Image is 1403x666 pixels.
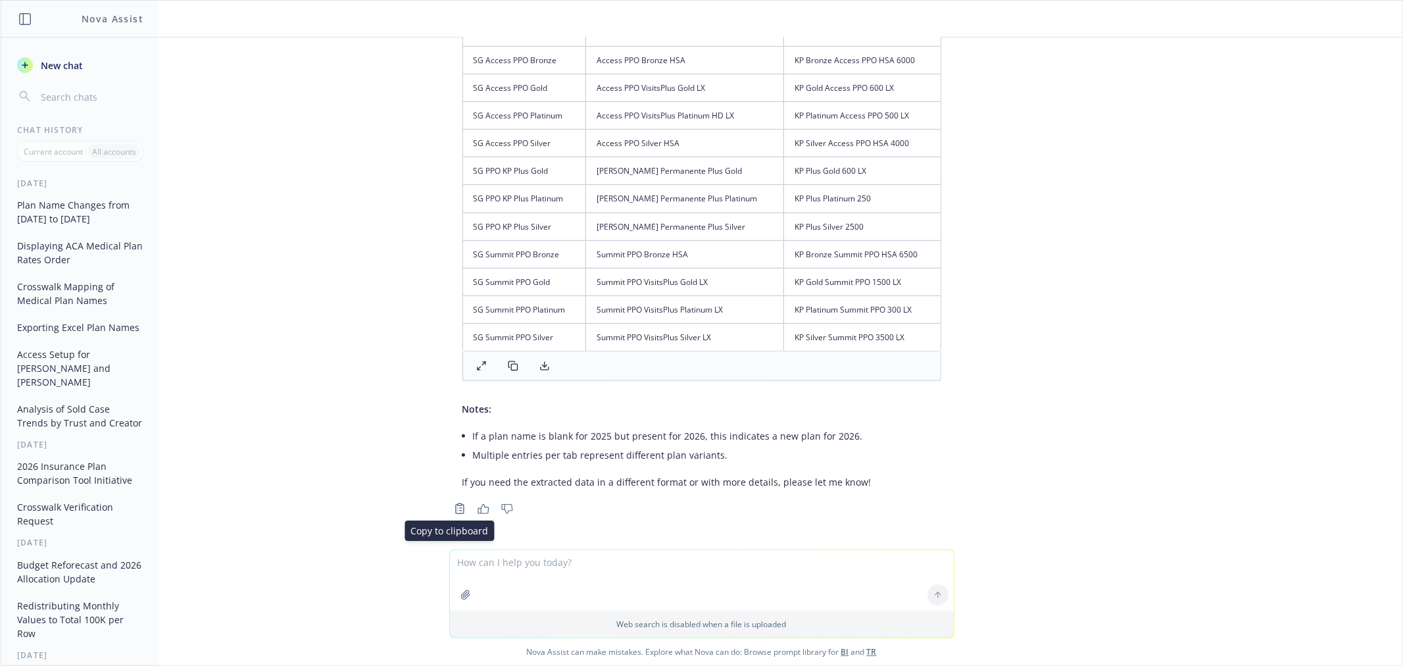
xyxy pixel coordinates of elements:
[1,124,159,136] div: Chat History
[463,268,586,295] td: SG Summit PPO Gold
[783,240,940,268] td: KP Bronze Summit PPO HSA 6500
[1,439,159,450] div: [DATE]
[463,213,586,240] td: SG PPO KP Plus Silver
[586,74,784,101] td: Access PPO VisitsPlus Gold LX
[586,130,784,157] td: Access PPO Silver HSA
[458,619,946,630] p: Web search is disabled when a file is uploaded
[463,74,586,101] td: SG Access PPO Gold
[12,398,148,434] button: Analysis of Sold Case Trends by Trust and Creator
[473,426,941,446] li: If a plan name is blank for 2025 but present for 2026, this indicates a new plan for 2026.
[12,317,148,338] button: Exporting Excel Plan Names
[783,213,940,240] td: KP Plus Silver 2500
[586,296,784,324] td: Summit PPO VisitsPlus Platinum LX
[841,646,849,657] a: BI
[463,296,586,324] td: SG Summit PPO Platinum
[92,146,136,157] p: All accounts
[586,157,784,185] td: [PERSON_NAME] Permanente Plus Gold
[783,74,940,101] td: KP Gold Access PPO 600 LX
[6,638,1397,665] span: Nova Assist can make mistakes. Explore what Nova can do: Browse prompt library for and
[12,53,148,77] button: New chat
[586,213,784,240] td: [PERSON_NAME] Permanente Plus Silver
[454,503,466,515] svg: Copy to clipboard
[12,554,148,590] button: Budget Reforecast and 2026 Allocation Update
[12,595,148,644] button: Redistributing Monthly Values to Total 100K per Row
[462,403,492,415] span: Notes:
[867,646,877,657] a: TR
[473,446,941,465] li: Multiple entries per tab represent different plan variants.
[82,12,143,26] h1: Nova Assist
[783,102,940,130] td: KP Platinum Access PPO 500 LX
[38,88,143,106] input: Search chats
[463,240,586,268] td: SG Summit PPO Bronze
[1,178,159,189] div: [DATE]
[12,455,148,491] button: 2026 Insurance Plan Comparison Tool Initiative
[463,324,586,351] td: SG Summit PPO Silver
[24,146,83,157] p: Current account
[586,46,784,74] td: Access PPO Bronze HSA
[12,235,148,270] button: Displaying ACA Medical Plan Rates Order
[783,185,940,213] td: KP Plus Platinum 250
[463,157,586,185] td: SG PPO KP Plus Gold
[783,324,940,351] td: KP Silver Summit PPO 3500 LX
[783,130,940,157] td: KP Silver Access PPO HSA 4000
[38,59,83,72] span: New chat
[586,268,784,295] td: Summit PPO VisitsPlus Gold LX
[586,102,784,130] td: Access PPO VisitsPlus Platinum HD LX
[411,524,489,538] p: Copy to clipboard
[462,475,941,489] p: If you need the extracted data in a different format or with more details, please let me know!
[586,185,784,213] td: [PERSON_NAME] Permanente Plus Platinum
[463,185,586,213] td: SG PPO KP Plus Platinum
[586,324,784,351] td: Summit PPO VisitsPlus Silver LX
[463,130,586,157] td: SG Access PPO Silver
[463,102,586,130] td: SG Access PPO Platinum
[12,496,148,532] button: Crosswalk Verification Request
[1,537,159,548] div: [DATE]
[497,499,518,518] button: Thumbs down
[586,240,784,268] td: Summit PPO Bronze HSA
[12,194,148,230] button: Plan Name Changes from [DATE] to [DATE]
[12,276,148,311] button: Crosswalk Mapping of Medical Plan Names
[783,268,940,295] td: KP Gold Summit PPO 1500 LX
[783,157,940,185] td: KP Plus Gold 600 LX
[1,650,159,661] div: [DATE]
[783,296,940,324] td: KP Platinum Summit PPO 300 LX
[463,46,586,74] td: SG Access PPO Bronze
[12,344,148,393] button: Access Setup for [PERSON_NAME] and [PERSON_NAME]
[783,46,940,74] td: KP Bronze Access PPO HSA 6000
